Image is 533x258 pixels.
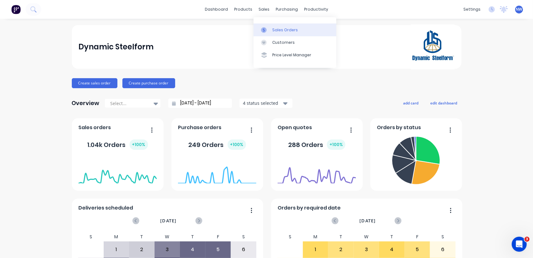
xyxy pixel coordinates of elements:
div: settings [460,5,484,14]
div: W [155,232,180,241]
div: Sales Orders [272,27,298,33]
div: F [205,232,231,241]
div: Dynamic Steelform [78,41,154,53]
div: 1 [104,242,129,257]
div: 1 [303,242,328,257]
div: Customers [272,40,295,45]
button: edit dashboard [427,99,461,107]
span: Open quotes [278,124,312,131]
div: 2 [328,242,353,257]
div: S [430,232,456,241]
div: 1.04k Orders [87,139,148,150]
a: Sales Orders [254,23,336,36]
span: [DATE] [160,217,176,224]
div: 3 [354,242,379,257]
div: T [129,232,155,241]
div: 4 [379,242,404,257]
span: [DATE] [359,217,376,224]
span: Deliveries scheduled [78,204,133,212]
div: productivity [301,5,331,14]
div: M [303,232,328,241]
div: 5 [206,242,231,257]
div: W [354,232,379,241]
div: + 100 % [130,139,148,150]
div: S [231,232,256,241]
div: products [231,5,255,14]
div: + 100 % [327,139,345,150]
img: Factory [11,5,21,14]
span: Orders by status [377,124,421,131]
div: M [104,232,129,241]
div: 3 [155,242,180,257]
div: 6 [231,242,256,257]
a: Customers [254,36,336,49]
div: sales [255,5,273,14]
button: add card [399,99,423,107]
div: 6 [430,242,455,257]
div: S [78,232,104,241]
div: 4 status selected [243,100,282,106]
span: 3 [525,237,530,242]
div: Price Level Manager [272,52,311,58]
div: T [379,232,405,241]
span: Sales orders [78,124,111,131]
div: T [180,232,205,241]
img: Dynamic Steelform [411,24,455,69]
div: 4 [180,242,205,257]
div: 2 [129,242,154,257]
div: Overview [72,97,100,109]
button: Create sales order [72,78,117,88]
div: 5 [405,242,430,257]
div: T [328,232,354,241]
div: S [277,232,303,241]
div: + 100 % [228,139,246,150]
button: 4 status selected [239,99,293,108]
a: dashboard [202,5,231,14]
div: 288 Orders [288,139,345,150]
span: NW [516,7,522,12]
a: Price Level Manager [254,49,336,61]
div: F [405,232,430,241]
div: purchasing [273,5,301,14]
iframe: Intercom live chat [512,237,527,252]
button: Create purchase order [122,78,175,88]
div: 249 Orders [189,139,246,150]
span: Purchase orders [178,124,221,131]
